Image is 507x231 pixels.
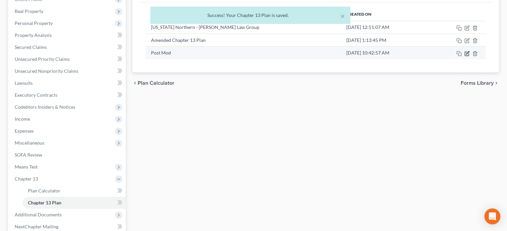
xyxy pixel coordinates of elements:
span: Forms Library [461,80,494,86]
a: Secured Claims [9,41,126,53]
div: Success! Your Chapter 13 Plan is saved. [156,12,345,19]
a: Unsecured Nonpriority Claims [9,65,126,77]
span: Unsecured Nonpriority Claims [15,68,78,74]
a: Chapter 13 Plan [23,197,126,209]
span: Executory Contracts [15,92,57,98]
td: Amended Chapter 13 Plan [146,34,341,46]
span: Plan Calculator [138,80,174,86]
td: [DATE] 10:42:57 AM [341,47,429,59]
td: [DATE] 12:51:07 AM [341,21,429,34]
span: Codebtors Insiders & Notices [15,104,75,110]
button: Forms Library chevron_right [461,80,499,86]
td: [DATE] 1:13:45 PM [341,34,429,46]
a: Property Analysis [9,29,126,41]
span: Lawsuits [15,80,33,86]
i: chevron_right [494,80,499,86]
span: Property Analysis [15,32,52,38]
span: NextChapter Mailing [15,224,58,229]
span: Additional Documents [15,212,62,217]
a: SOFA Review [9,149,126,161]
td: Post Mod [146,47,341,59]
a: Lawsuits [9,77,126,89]
span: Secured Claims [15,44,47,50]
span: SOFA Review [15,152,42,158]
span: Chapter 13 [15,176,38,181]
div: Open Intercom Messenger [484,208,500,224]
button: chevron_left Plan Calculator [132,80,174,86]
a: Executory Contracts [9,89,126,101]
span: Plan Calculator [28,188,60,193]
td: [US_STATE] Northern - [PERSON_NAME] Law Group [146,21,341,34]
span: Means Test [15,164,38,170]
i: chevron_left [132,80,138,86]
span: Unsecured Priority Claims [15,56,70,62]
span: Income [15,116,30,122]
a: Unsecured Priority Claims [9,53,126,65]
button: × [340,12,345,20]
span: Chapter 13 Plan [28,200,61,205]
span: Miscellaneous [15,140,44,146]
span: Expenses [15,128,34,134]
a: Plan Calculator [23,185,126,197]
